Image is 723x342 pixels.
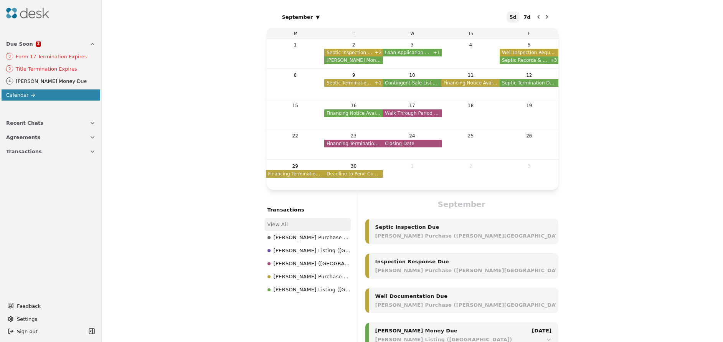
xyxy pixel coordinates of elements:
span: Transactions [6,147,42,155]
div: 23 [351,132,357,140]
span: W [411,31,414,36]
span: [PERSON_NAME] ([GEOGRAPHIC_DATA]) [274,259,351,269]
div: 1 [294,41,297,49]
div: Transactions [264,205,351,215]
span: Septic Records & Reports Due [500,56,550,64]
button: +1 [433,49,442,56]
span: [PERSON_NAME] Listing ([GEOGRAPHIC_DATA]) [274,285,351,295]
button: Recent Chats [2,116,100,130]
button: +2 [375,49,383,56]
div: 24 [409,132,415,140]
button: +1 [375,79,383,87]
div: 18 [468,102,474,109]
button: Sign out [5,325,86,337]
span: Septic Termination Deadline [324,79,375,87]
div: 19 [526,102,532,109]
div: 9 [352,71,355,79]
button: Inspection Response Due[PERSON_NAME] Purchase ([PERSON_NAME][GEOGRAPHIC_DATA]) [375,258,556,274]
div: 2 [352,41,355,49]
span: Financing Notice Available [324,109,383,117]
div: 11 [468,71,474,79]
div: [PERSON_NAME] Purchase ([PERSON_NAME][GEOGRAPHIC_DATA]) [375,266,567,274]
button: Due Soon2 [2,37,100,51]
div: 26 [526,132,532,140]
section: Calendar [267,3,558,190]
div: 3 [411,41,414,49]
span: Well Inspection Requests Due [500,49,558,56]
button: Previous month [535,13,542,21]
span: M [294,31,297,36]
span: Walk Through Period Begins [383,109,441,117]
span: Feedback [17,302,91,310]
div: 22 [292,132,298,140]
span: Septic Termination Deadline [500,79,558,87]
button: Next month [543,13,551,21]
span: ▾ [316,12,320,22]
div: Title Termination Expires [16,65,95,73]
button: September▾ [277,11,325,23]
span: Loan Application Due [383,49,433,56]
span: Sign out [17,327,38,335]
div: Form 17 Termination Expires [16,53,95,61]
div: 0 [8,54,11,59]
span: Agreements [6,133,40,141]
div: 0 [8,66,11,72]
span: Contingent Sale Listing Due [383,79,441,87]
a: 0Title Termination Expires [1,63,98,74]
span: Due Soon [6,40,33,48]
span: 2 [37,42,40,46]
span: Calendar [6,91,28,99]
span: Th [468,31,473,36]
span: Financing Termination Deadline [266,170,325,178]
div: 10 [409,71,415,79]
button: Feedback [3,299,96,313]
img: Desk [6,8,49,18]
div: 4 [469,41,472,49]
div: 29 [292,162,298,170]
span: Recent Chats [6,119,43,127]
span: Settings [17,315,37,323]
div: 5 [528,41,531,49]
span: September [282,13,313,21]
div: 3 [528,162,531,170]
span: Financing Notice Available [441,79,500,87]
div: 1 [411,162,414,170]
div: 16 [351,102,357,109]
button: 5 day view [507,12,520,23]
button: Agreements [2,130,100,144]
div: [PERSON_NAME] Money Due [16,77,95,85]
button: Septic Inspection Due[PERSON_NAME] Purchase ([PERSON_NAME][GEOGRAPHIC_DATA]) [375,223,556,240]
span: T [353,31,355,36]
div: [PERSON_NAME] Purchase ([PERSON_NAME][GEOGRAPHIC_DATA]) [375,232,567,240]
div: 15 [292,102,298,109]
div: September [365,199,558,210]
button: +3 [550,56,559,64]
button: Well Documentation Due[PERSON_NAME] Purchase ([PERSON_NAME][GEOGRAPHIC_DATA]) [375,292,556,309]
div: Well Documentation Due [375,292,516,300]
div: 30 [351,162,357,170]
span: [PERSON_NAME] Purchase ([PERSON_NAME][GEOGRAPHIC_DATA]) [274,272,351,282]
button: Settings [5,313,97,325]
div: [DATE] [532,327,551,335]
div: 8 [294,71,297,79]
a: 0Form 17 Termination Expires [1,51,98,62]
div: Septic Inspection Due [375,223,516,231]
div: 17 [409,102,415,109]
button: 7 day view [520,12,533,23]
div: 12 [526,71,532,79]
div: [PERSON_NAME] Money Due [375,327,499,335]
span: [PERSON_NAME] Purchase ([GEOGRAPHIC_DATA]) [274,233,351,243]
div: [PERSON_NAME] Purchase ([PERSON_NAME][GEOGRAPHIC_DATA]) [375,301,567,309]
span: F [528,31,530,36]
li: View All [264,218,351,231]
span: Financing Termination Deadline [324,140,383,147]
span: Closing Date [383,140,441,147]
div: 25 [468,132,474,140]
button: Transactions [2,144,100,159]
span: Deadline to Pend Contingent Sale [324,170,383,178]
span: [PERSON_NAME] Money Due [324,56,383,64]
span: Septic Inspection Due [324,49,375,56]
div: Inspection Response Due [375,258,516,266]
a: Calendar [2,89,100,101]
span: [PERSON_NAME] Listing ([GEOGRAPHIC_DATA]) [274,246,351,256]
